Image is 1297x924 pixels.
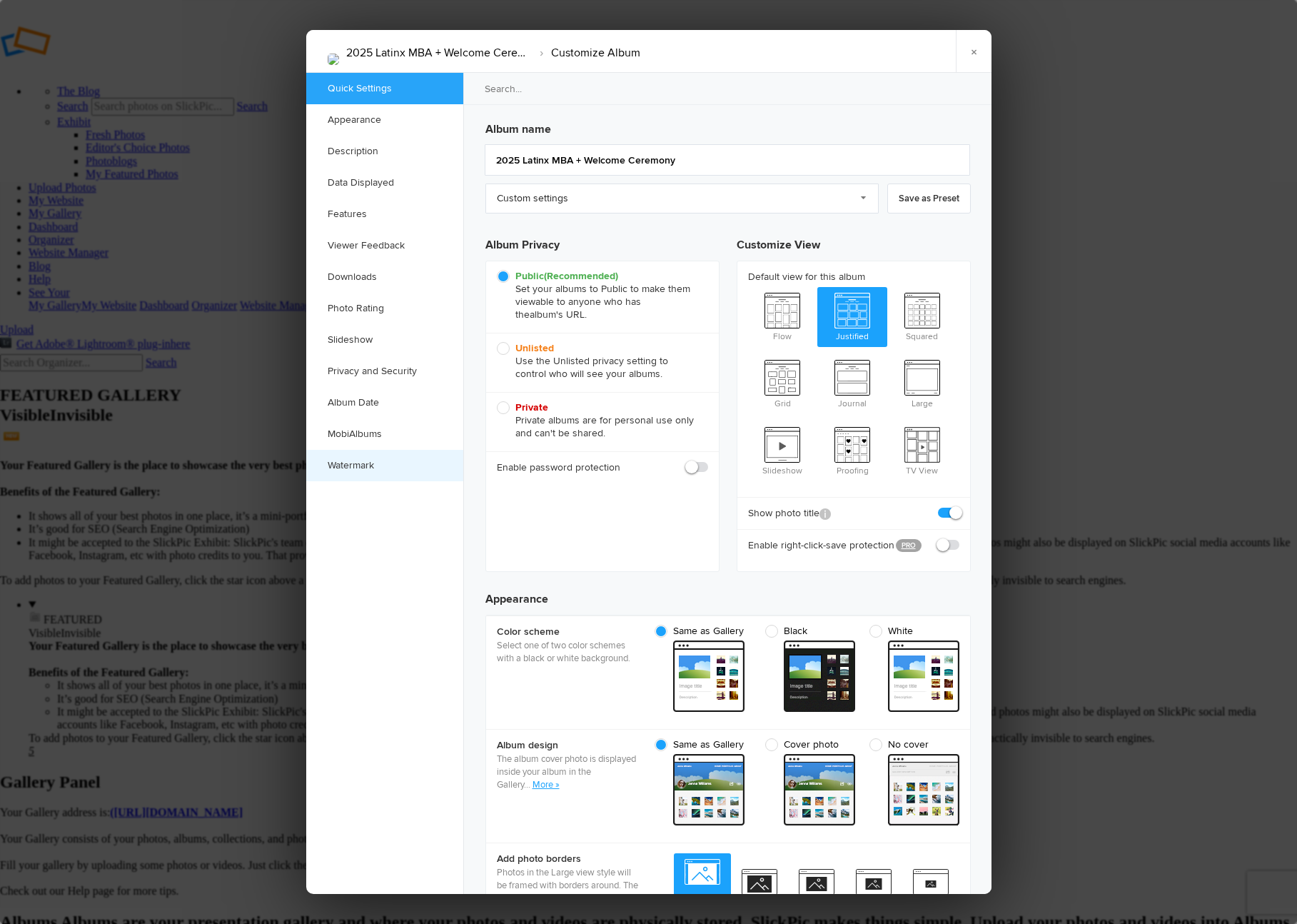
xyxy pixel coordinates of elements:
[306,356,463,387] a: Privacy and Security
[497,401,701,440] span: Private albums are for personal use only and can't be shared.
[817,287,887,344] span: Justified
[737,225,971,261] h3: Customize View
[306,324,463,356] a: Slideshow
[497,461,620,475] b: Enable password protection
[306,450,463,481] a: Watermark
[497,852,640,866] b: Add photo borders
[306,261,463,293] a: Downloads
[532,41,640,65] li: Customize Album
[896,539,922,552] a: PRO
[306,136,463,167] a: Description
[463,72,994,105] input: Search...
[748,421,818,478] span: Slideshow
[956,30,991,73] a: ×
[748,538,885,553] b: Enable right-click-save protection
[515,401,548,413] b: Private
[817,421,887,478] span: Proofing
[902,863,959,916] span: X-Large
[655,625,744,638] span: Same as Gallery
[306,387,463,418] a: Album Date
[346,41,532,65] li: 2025 Latinx MBA + Welcome Ceremony
[788,863,845,916] span: Medium
[817,354,887,411] span: Journal
[748,270,959,284] b: Default view for this album
[887,184,971,214] a: Save as Preset
[655,738,744,751] span: Same as Gallery
[533,779,560,790] a: More »
[748,287,818,344] span: Flow
[485,579,971,608] h3: Appearance
[748,354,818,411] span: Grid
[673,754,745,825] span: cover From gallery - light
[497,639,640,665] p: Select one of two color schemes with a black or white background.
[306,199,463,230] a: Features
[306,104,463,136] a: Appearance
[869,625,952,638] span: White
[845,863,902,916] span: Large
[887,354,957,411] span: Large
[526,779,533,790] span: ..
[869,738,952,751] span: No cover
[887,287,957,344] span: Squared
[765,625,848,638] span: Black
[485,225,720,261] h3: Album Privacy
[485,115,971,138] h3: Album name
[497,270,701,321] span: Set your albums to Public to make them viewable to anyone who has the
[784,754,855,825] span: cover From gallery - light
[748,506,831,521] b: Show photo title
[485,184,879,214] a: Custom settings
[497,866,640,918] p: Photos in the Large view style will be framed with borders around. The size of the photo on the p...
[497,738,640,753] b: Album design
[328,54,339,65] img: DSCF4812.jpg
[497,753,640,791] p: The album cover photo is displayed inside your album in the Gallery.
[306,418,463,450] a: MobiAlbums
[765,738,848,751] span: Cover photo
[674,853,731,919] span: No Borders (Full frame)
[530,308,587,321] span: album's URL.
[306,73,463,104] a: Quick Settings
[887,421,957,478] span: TV View
[497,342,701,381] span: Use the Unlisted privacy setting to control who will see your albums.
[515,342,554,354] b: Unlisted
[306,293,463,324] a: Photo Rating
[515,270,618,282] b: Public
[731,863,788,916] span: Small
[306,167,463,199] a: Data Displayed
[544,270,618,282] i: (Recommended)
[888,754,959,825] span: cover From gallery - light
[497,625,640,639] b: Color scheme
[306,230,463,261] a: Viewer Feedback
